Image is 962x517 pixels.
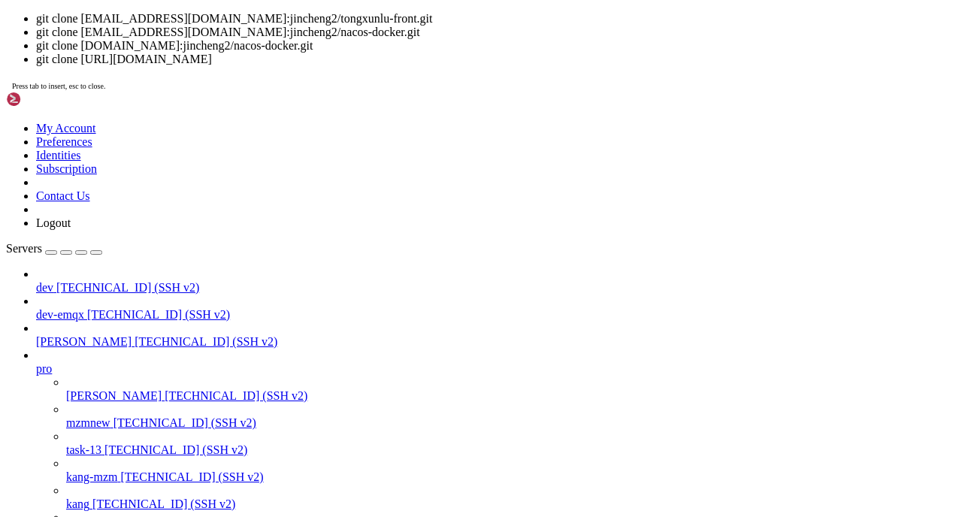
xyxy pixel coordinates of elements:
[104,443,247,456] span: [TECHNICAL_ID] (SSH v2)
[36,122,96,135] a: My Account
[66,403,956,430] li: mzmnew [TECHNICAL_ID] (SSH v2)
[6,168,12,180] span: ➜
[36,189,90,202] a: Contact Us
[36,149,81,162] a: Identities
[36,26,956,39] li: git clone [EMAIL_ADDRESS][DOMAIN_NAME]:jincheng2/nacos-docker.git
[66,389,956,403] a: [PERSON_NAME] [TECHNICAL_ID] (SSH v2)
[36,322,956,349] li: [PERSON_NAME] [TECHNICAL_ID] (SSH v2)
[6,181,766,194] x-row: git clone
[6,144,12,156] span: ➜
[6,131,766,144] x-row: [root@iZt4n4byhkndrzofybrh41Z ~]# zsh
[66,416,110,429] span: mzmnew
[343,156,415,168] span: nacos-docker
[6,19,766,32] x-row: Welcome to Alibaba Cloud Elastic Compute Service !
[36,335,956,349] a: [PERSON_NAME] [TECHNICAL_ID] (SSH v2)
[6,119,766,132] x-row: Last login: [DATE] from [TECHNICAL_ID]
[87,308,230,321] span: [TECHNICAL_ID] (SSH v2)
[36,12,956,26] li: git clone [EMAIL_ADDRESS][DOMAIN_NAME]:jincheng2/tongxunlu-front.git
[247,156,307,168] span: docker-elk
[6,68,766,81] x-row: 5 Important Security notice(s)
[36,162,97,175] a: Subscription
[427,156,451,168] span: repo
[36,362,956,376] a: pro
[36,135,92,148] a: Preferences
[6,93,766,106] x-row: Run "dnf upgrade-minimal --security" to apply all updates.More details please refer to:
[66,443,101,456] span: task-13
[66,470,117,483] span: kang-mzm
[6,92,92,107] img: Shellngn
[6,242,42,255] span: Servers
[36,308,956,322] a: dev-emqx [TECHNICAL_ID] (SSH v2)
[36,362,52,375] span: pro
[6,144,766,156] x-row: ls
[6,56,766,69] x-row: 8 Security notice(s)
[198,156,234,168] span: deploy
[66,416,956,430] a: mzmnew [TECHNICAL_ID] (SSH v2)
[120,470,263,483] span: [TECHNICAL_ID] (SSH v2)
[66,470,956,484] a: kang-mzm [TECHNICAL_ID] (SSH v2)
[6,156,766,169] x-row: im.sql setup_[DOMAIN_NAME] [DOMAIN_NAME]
[92,497,235,510] span: [TECHNICAL_ID] (SSH v2)
[6,44,766,56] x-row: Updates Information Summary: available
[113,416,256,429] span: [TECHNICAL_ID] (SSH v2)
[6,106,766,119] x-row: [URL][DOMAIN_NAME]
[66,457,956,484] li: kang-mzm [TECHNICAL_ID] (SSH v2)
[36,53,956,66] li: git clone [URL][DOMAIN_NAME]
[36,281,53,294] span: dev
[36,216,71,229] a: Logout
[12,168,18,180] span: ~
[66,497,956,511] a: kang [TECHNICAL_ID] (SSH v2)
[12,181,36,193] span: repo
[36,281,956,295] a: dev [TECHNICAL_ID] (SSH v2)
[6,81,766,94] x-row: 3 Moderate Security notice(s)
[36,268,956,295] li: dev [TECHNICAL_ID] (SSH v2)
[36,335,132,348] span: [PERSON_NAME]
[120,181,126,194] div: (18, 14)
[66,430,956,457] li: task-13 [TECHNICAL_ID] (SSH v2)
[6,156,186,168] span: apache-maven-3.9.11-bin.tar.gz
[12,144,18,156] span: ~
[66,443,956,457] a: task-13 [TECHNICAL_ID] (SSH v2)
[135,335,277,348] span: [TECHNICAL_ID] (SSH v2)
[36,308,84,321] span: dev-emqx
[6,242,102,255] a: Servers
[66,484,956,511] li: kang [TECHNICAL_ID] (SSH v2)
[56,281,199,294] span: [TECHNICAL_ID] (SSH v2)
[66,376,956,403] li: [PERSON_NAME] [TECHNICAL_ID] (SSH v2)
[66,389,162,402] span: [PERSON_NAME]
[66,497,89,510] span: kang
[12,82,105,90] span: Press tab to insert, esc to close.
[6,168,766,181] x-row: cd repo
[6,181,12,193] span: ➜
[36,39,956,53] li: git clone [DOMAIN_NAME]:jincheng2/nacos-docker.git
[165,389,307,402] span: [TECHNICAL_ID] (SSH v2)
[36,295,956,322] li: dev-emqx [TECHNICAL_ID] (SSH v2)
